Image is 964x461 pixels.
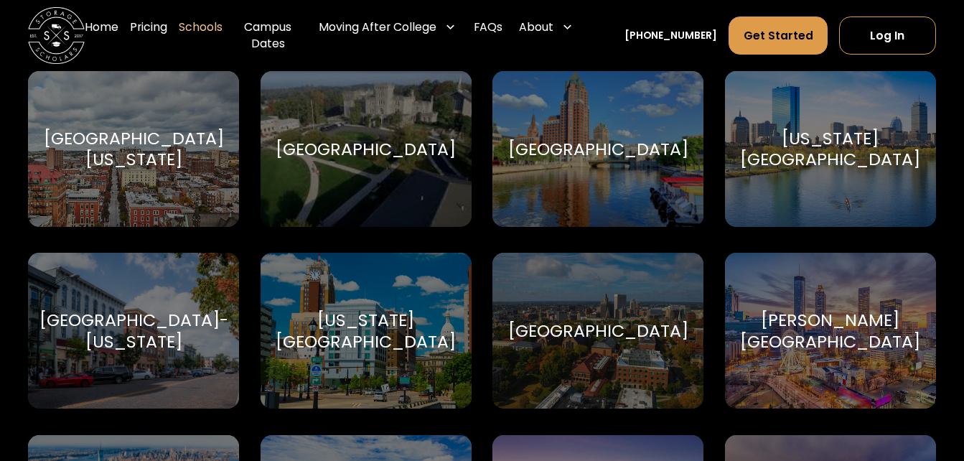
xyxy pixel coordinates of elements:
[508,139,688,160] div: [GEOGRAPHIC_DATA]
[508,320,688,342] div: [GEOGRAPHIC_DATA]
[44,128,224,170] div: [GEOGRAPHIC_DATA][US_STATE]
[261,71,472,227] a: Go to selected school
[314,7,462,47] div: Moving After College
[179,7,223,64] a: Schools
[28,7,85,64] a: home
[276,139,456,160] div: [GEOGRAPHIC_DATA]
[28,71,239,227] a: Go to selected school
[519,19,553,36] div: About
[492,71,703,227] a: Go to selected school
[492,253,703,409] a: Go to selected school
[725,253,936,409] a: Go to selected school
[474,7,502,64] a: FAQs
[130,7,167,64] a: Pricing
[28,7,85,64] img: Storage Scholars main logo
[514,7,579,47] div: About
[740,309,920,352] div: [PERSON_NAME][GEOGRAPHIC_DATA]
[725,71,936,227] a: Go to selected school
[276,309,456,352] div: [US_STATE][GEOGRAPHIC_DATA]
[234,7,302,64] a: Campus Dates
[839,17,935,55] a: Log In
[28,253,239,409] a: Go to selected school
[319,19,436,36] div: Moving After College
[39,309,228,352] div: [GEOGRAPHIC_DATA]-[US_STATE]
[85,7,118,64] a: Home
[261,253,472,409] a: Go to selected school
[624,28,717,43] a: [PHONE_NUMBER]
[729,17,828,55] a: Get Started
[740,128,920,170] div: [US_STATE][GEOGRAPHIC_DATA]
